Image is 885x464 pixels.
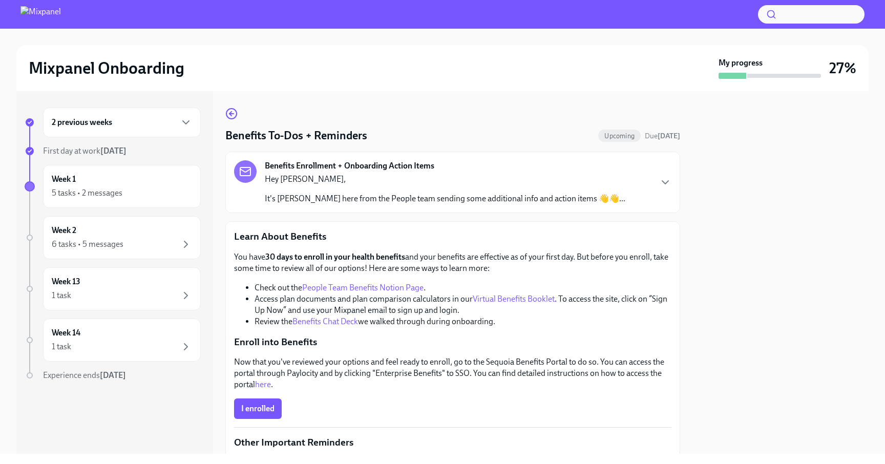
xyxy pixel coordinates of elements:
div: 2 previous weeks [43,108,201,137]
a: Week 15 tasks • 2 messages [25,165,201,208]
li: Review the we walked through during onboarding. [255,316,671,327]
a: here [255,379,271,389]
a: Virtual Benefits Booklet [473,294,555,304]
span: I enrolled [241,404,275,414]
a: Week 141 task [25,319,201,362]
p: Learn About Benefits [234,230,671,243]
strong: Benefits Enrollment + Onboarding Action Items [265,160,434,172]
a: Benefits Chat Deck [292,317,358,326]
h6: 2 previous weeks [52,117,112,128]
strong: [DATE] [100,370,126,380]
li: Check out the . [255,282,671,293]
a: First day at work[DATE] [25,145,201,157]
strong: [DATE] [658,132,680,140]
p: Other Important Reminders [234,436,671,449]
span: First day at work [43,146,127,156]
img: Mixpanel [20,6,61,23]
a: Week 26 tasks • 5 messages [25,216,201,259]
h6: Week 1 [52,174,76,185]
div: 5 tasks • 2 messages [52,187,122,199]
a: People Team Benefits Notion Page [302,283,424,292]
span: Upcoming [598,132,641,140]
p: Hey [PERSON_NAME], [265,174,625,185]
li: Access plan documents and plan comparison calculators in our . To access the site, click on “Sign... [255,293,671,316]
h6: Week 14 [52,327,80,339]
button: I enrolled [234,398,282,419]
h6: Week 2 [52,225,76,236]
h4: Benefits To-Dos + Reminders [225,128,367,143]
a: Week 131 task [25,267,201,310]
strong: My progress [719,57,763,69]
span: October 11th, 2025 19:00 [645,131,680,141]
p: Now that you've reviewed your options and feel ready to enroll, go to the Sequoia Benefits Portal... [234,356,671,390]
strong: [DATE] [100,146,127,156]
p: Enroll into Benefits [234,335,671,349]
div: 1 task [52,290,71,301]
p: It's [PERSON_NAME] here from the People team sending some additional info and action items 👋👋... [265,193,625,204]
div: 6 tasks • 5 messages [52,239,123,250]
h2: Mixpanel Onboarding [29,58,184,78]
h3: 27% [829,59,856,77]
strong: 30 days to enroll in your health benefits [265,252,405,262]
span: Due [645,132,680,140]
div: 1 task [52,341,71,352]
span: Experience ends [43,370,126,380]
p: You have and your benefits are effective as of your first day. But before you enroll, take some t... [234,251,671,274]
h6: Week 13 [52,276,80,287]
